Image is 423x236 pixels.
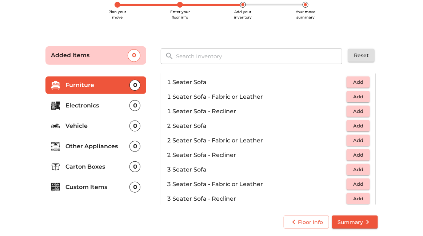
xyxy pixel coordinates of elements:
button: Add [347,120,370,131]
p: Other Appliances [66,142,130,151]
button: Add [347,178,370,190]
span: Plan your move [108,9,126,20]
button: Add [347,91,370,102]
span: Add [350,93,366,101]
p: 1 Seater Sofa - Recliner [167,107,347,116]
span: Add [350,151,366,159]
button: Floor Info [284,216,329,229]
button: Add [347,193,370,204]
div: 0 [129,100,140,111]
button: Add [347,106,370,117]
p: Vehicle [66,122,130,130]
p: 1 Seater Sofa - Fabric or Leather [167,93,347,101]
p: 2 Seater Sofa - Fabric or Leather [167,136,347,145]
p: Added Items [51,51,128,60]
p: 3 Seater Sofa - Recliner [167,194,347,203]
span: Summary [338,218,372,227]
button: Add [347,164,370,175]
span: Add [350,78,366,86]
span: Reset [354,51,369,60]
p: Furniture [66,81,130,90]
span: Add [350,136,366,145]
p: 3 Seater Sofa [167,165,347,174]
button: Summary [332,216,378,229]
span: Add [350,122,366,130]
span: Add [350,180,366,188]
span: Enter your floor info [170,9,190,20]
div: 0 [129,182,140,193]
button: Add [347,135,370,146]
span: Add [350,165,366,174]
div: 0 [129,161,140,172]
span: Add [350,107,366,115]
div: 0 [129,121,140,131]
input: Search Inventory [172,48,347,64]
div: 0 [129,141,140,152]
p: 1 Seater Sofa [167,78,347,87]
span: Floor Info [290,218,323,227]
p: Carton Boxes [66,162,130,171]
button: Reset [348,49,375,62]
button: Add [347,76,370,88]
p: 3 Seater Sofa - Fabric or Leather [167,180,347,189]
span: Add your inventory [234,9,252,20]
p: Custom Items [66,183,130,192]
p: 2 Seater Sofa [167,122,347,130]
p: 2 Seater Sofa - Recliner [167,151,347,160]
button: Add [347,149,370,161]
p: Electronics [66,101,130,110]
span: Your move summary [296,9,315,20]
span: Add [350,194,366,203]
div: 0 [128,49,140,62]
div: 0 [129,80,140,91]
